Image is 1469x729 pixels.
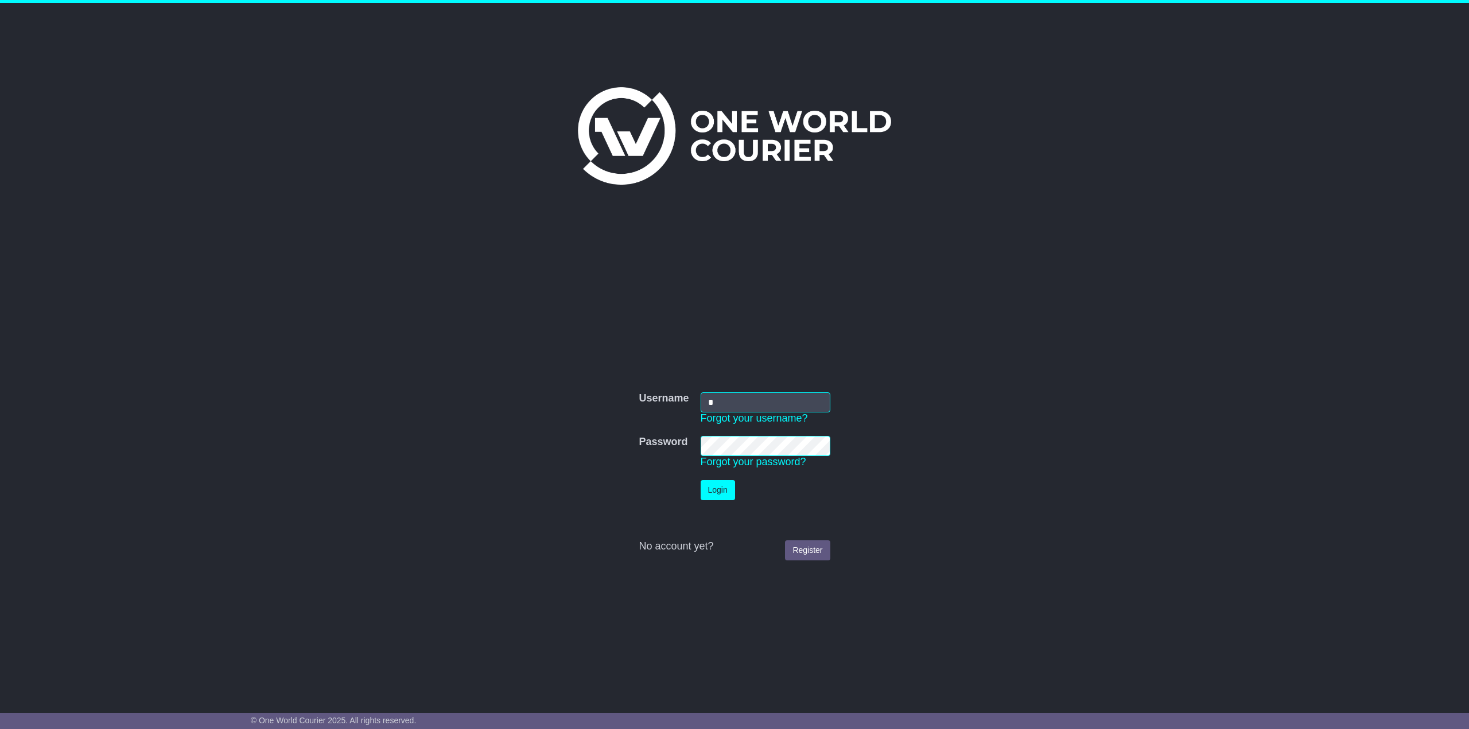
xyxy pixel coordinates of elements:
[639,540,830,553] div: No account yet?
[701,456,806,467] a: Forgot your password?
[639,436,687,449] label: Password
[701,480,735,500] button: Login
[701,412,808,424] a: Forgot your username?
[639,392,689,405] label: Username
[785,540,830,560] a: Register
[578,87,891,185] img: One World
[251,716,417,725] span: © One World Courier 2025. All rights reserved.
